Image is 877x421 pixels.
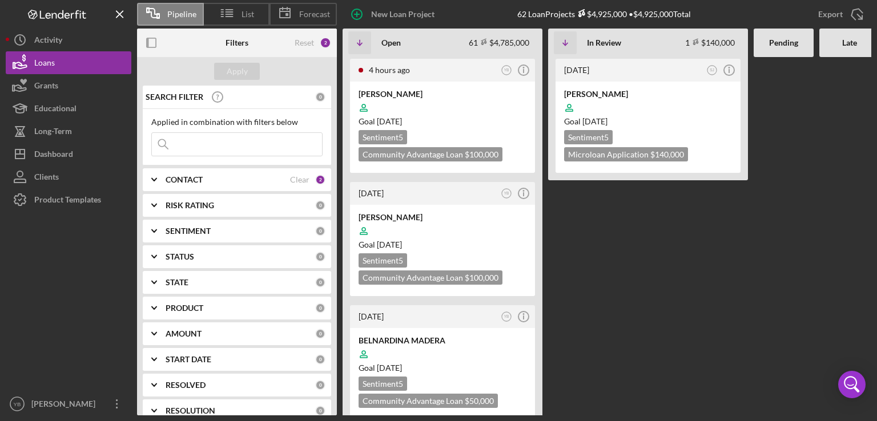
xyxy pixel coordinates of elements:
div: Community Advantage Loan [359,147,502,161]
div: Educational [34,97,77,123]
div: Community Advantage Loan [359,394,498,408]
span: $100,000 [465,273,498,282]
a: [DATE]YB[PERSON_NAME]Goal [DATE]Sentiment5Community Advantage Loan $100,000 [348,180,537,298]
div: Sentiment 5 [359,377,407,391]
div: Clear [290,175,309,184]
div: Clients [34,165,59,191]
div: New Loan Project [371,3,435,26]
b: STATUS [166,252,194,261]
button: Long-Term [6,120,131,143]
div: Product Templates [34,188,101,214]
b: RESOLUTION [166,406,215,415]
time: 11/17/2025 [377,240,402,249]
div: 0 [315,92,325,102]
button: Dashboard [6,143,131,165]
div: Export [818,3,843,26]
a: 4 hours agoYB[PERSON_NAME]Goal [DATE]Sentiment5Community Advantage Loan $100,000 [348,57,537,175]
div: 0 [315,303,325,313]
b: In Review [587,38,621,47]
div: Apply [227,63,248,80]
div: 0 [315,226,325,236]
button: Educational [6,97,131,120]
button: YB [499,186,514,201]
text: YB [14,401,21,407]
div: [PERSON_NAME] [29,392,103,418]
div: Reset [295,38,314,47]
span: $50,000 [465,396,494,406]
span: $100,000 [465,149,498,159]
text: SJ [710,68,714,72]
b: Late [842,38,857,47]
time: 05/12/2025 [582,116,608,126]
span: Goal [359,240,402,249]
b: Pending [769,38,798,47]
span: Goal [359,363,402,373]
div: Applied in combination with filters below [151,118,323,127]
b: RESOLVED [166,380,206,390]
button: YB [499,63,514,78]
b: RISK RATING [166,201,214,210]
a: [DATE]SJ[PERSON_NAME]Goal [DATE]Sentiment5Microloan Application $140,000 [554,57,742,175]
time: 2025-09-29 16:15 [369,65,410,75]
b: START DATE [166,355,211,364]
div: 61 $4,785,000 [469,38,529,47]
b: SENTIMENT [166,226,211,236]
span: List [242,10,254,19]
div: 0 [315,200,325,211]
button: Export [807,3,871,26]
div: 0 [315,252,325,262]
div: Long-Term [34,120,72,145]
button: Clients [6,165,131,188]
div: Grants [34,74,58,100]
div: Open Intercom Messenger [838,371,866,398]
span: $140,000 [650,149,684,159]
b: AMOUNT [166,329,202,338]
button: Apply [214,63,260,80]
div: $4,925,000 [575,9,627,19]
div: 0 [315,329,325,339]
div: Loans [34,51,55,77]
a: Product Templates [6,188,131,211]
div: 0 [315,354,325,365]
b: PRODUCT [166,303,203,313]
time: 12/08/2025 [377,116,402,126]
div: 2 [320,37,331,48]
div: Activity [34,29,62,54]
div: Sentiment 5 [359,130,407,144]
div: BELNARDINA MADERA [359,335,526,346]
div: 0 [315,380,325,390]
time: 2025-04-21 19:07 [564,65,589,75]
button: Grants [6,74,131,97]
b: CONTACT [166,175,203,184]
div: 0 [315,277,325,288]
span: Goal [359,116,402,126]
div: Sentiment 5 [564,130,613,144]
button: YB [499,309,514,325]
text: YB [504,191,509,195]
button: Loans [6,51,131,74]
div: Microloan Application [564,147,688,161]
div: [PERSON_NAME] [564,88,732,100]
span: Pipeline [167,10,196,19]
text: YB [504,314,509,318]
div: Community Advantage Loan [359,270,502,285]
a: [DATE]YBBELNARDINA MADERAGoal [DATE]Sentiment5Community Advantage Loan $50,000 [348,303,537,421]
div: 62 Loan Projects • $4,925,000 Total [517,9,691,19]
span: Goal [564,116,608,126]
span: Forecast [299,10,330,19]
b: STATE [166,278,188,287]
button: Activity [6,29,131,51]
time: 11/26/2025 [377,363,402,373]
div: Dashboard [34,143,73,168]
div: [PERSON_NAME] [359,88,526,100]
div: Sentiment 5 [359,253,407,268]
time: 2025-09-25 17:48 [359,311,384,321]
button: SJ [705,63,720,78]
